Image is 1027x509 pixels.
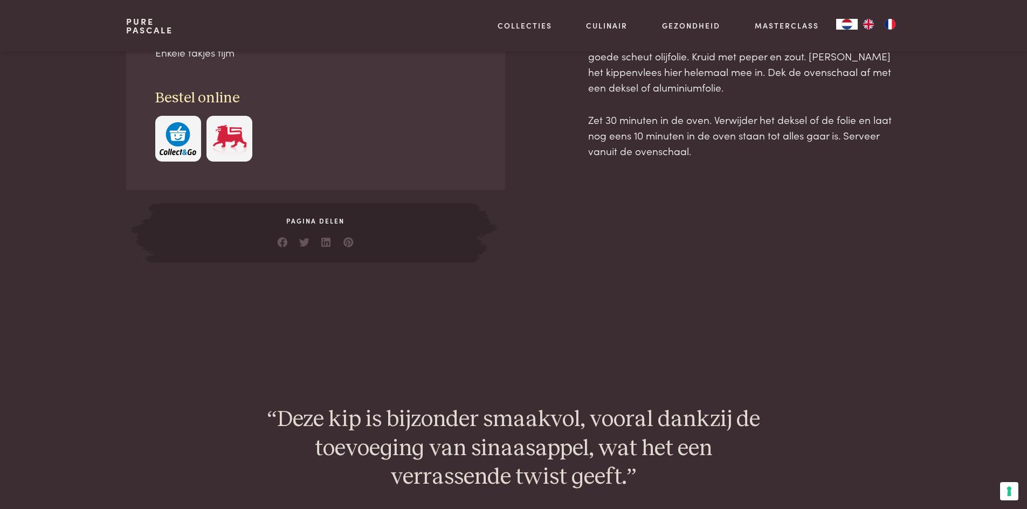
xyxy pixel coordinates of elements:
ul: Language list [858,19,901,30]
a: Collecties [498,20,552,31]
a: FR [879,19,901,30]
a: PurePascale [126,17,173,34]
a: Masterclass [755,20,819,31]
p: “Deze kip is bijzonder smaakvol, vooral dankzij de toevoeging van sinaasappel, wat het een verras... [256,406,772,491]
a: Gezondheid [662,20,720,31]
img: c308188babc36a3a401bcb5cb7e020f4d5ab42f7cacd8327e500463a43eeb86c.svg [160,122,196,155]
h3: Bestel online [155,89,477,108]
div: Language [836,19,858,30]
span: Pagina delen [160,216,471,226]
a: Culinair [586,20,628,31]
a: EN [858,19,879,30]
img: Delhaize [211,122,248,155]
p: Zet 30 minuten in de oven. Verwijder het deksel of de folie en laat nog eens 10 minuten in de ove... [588,112,901,158]
button: Uw voorkeuren voor toestemming voor trackingtechnologieën [1000,482,1018,500]
aside: Language selected: Nederlands [836,19,901,30]
a: NL [836,19,858,30]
